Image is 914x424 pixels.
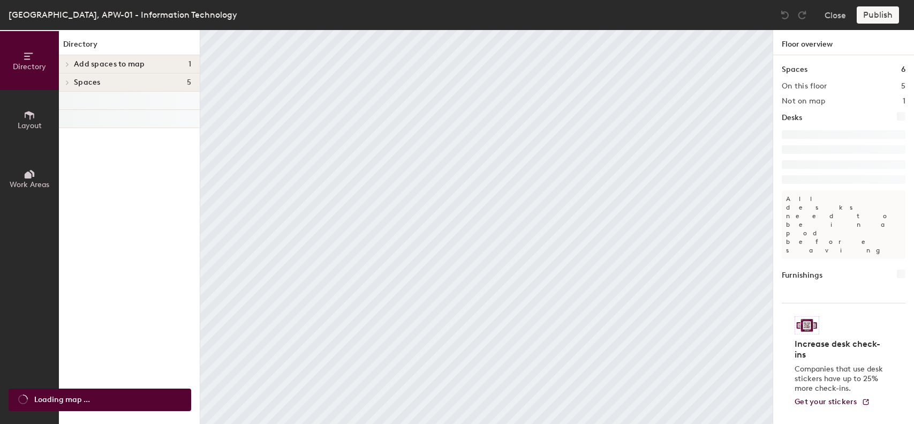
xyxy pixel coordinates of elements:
canvas: Map [200,30,773,424]
h1: Desks [782,112,802,124]
p: All desks need to be in a pod before saving [782,190,905,259]
h1: Furnishings [782,270,822,281]
h1: Spaces [782,64,807,76]
h2: 5 [901,82,905,91]
a: Get your stickers [795,398,870,407]
span: Get your stickers [795,397,857,406]
h1: 6 [901,64,905,76]
h2: On this floor [782,82,827,91]
h2: 1 [903,97,905,106]
h2: Not on map [782,97,825,106]
img: Sticker logo [795,316,819,334]
p: Companies that use desk stickers have up to 25% more check-ins. [795,365,886,393]
img: Undo [780,10,790,20]
span: 5 [187,78,191,87]
span: 1 [188,60,191,69]
h1: Floor overview [773,30,914,55]
span: Directory [13,62,46,71]
h1: Directory [59,39,200,55]
span: Work Areas [10,180,49,189]
span: Add spaces to map [74,60,145,69]
img: Redo [797,10,807,20]
span: Loading map ... [34,394,90,406]
h4: Increase desk check-ins [795,339,886,360]
button: Close [825,6,846,24]
div: [GEOGRAPHIC_DATA], APW-01 - Information Technology [9,8,237,21]
span: Spaces [74,78,101,87]
span: Layout [18,121,42,130]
